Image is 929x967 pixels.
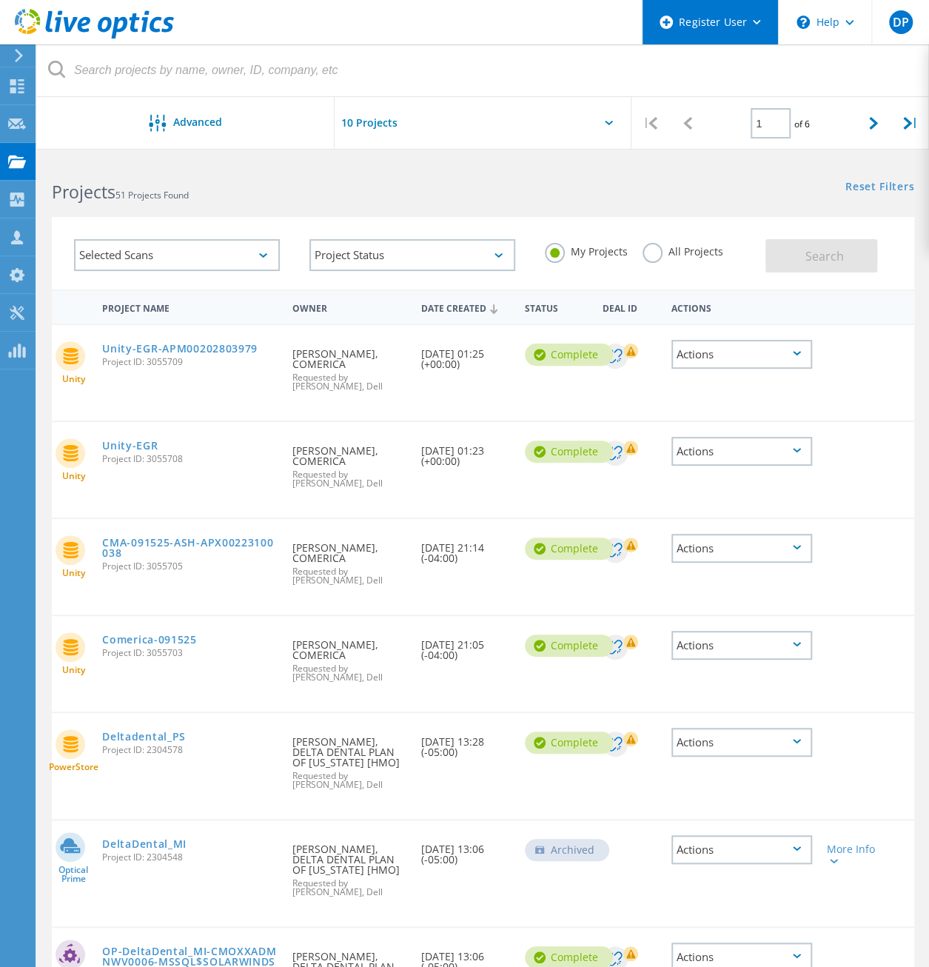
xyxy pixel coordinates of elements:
span: Project ID: 2304548 [102,853,277,862]
div: Archived [525,839,609,861]
div: Project Status [309,239,515,271]
span: PowerStore [49,763,98,772]
a: Unity-EGR [102,441,158,451]
div: Complete [525,538,613,560]
div: [DATE] 01:23 (+00:00) [414,422,517,481]
div: Actions [671,728,812,757]
div: Owner [285,293,415,321]
div: Project Name [95,293,284,321]
div: [DATE] 13:28 (-05:00) [414,713,517,772]
svg: \n [796,16,810,29]
div: Selected Scans [74,239,280,271]
div: Deal Id [595,293,664,321]
a: Deltadental_PS [102,732,186,742]
span: Unity [62,569,85,578]
div: [DATE] 01:25 (+00:00) [414,325,517,384]
span: Project ID: 3055703 [102,649,277,658]
span: Requested by [PERSON_NAME], Dell [292,470,407,488]
div: [DATE] 13:06 (-05:00) [414,820,517,880]
div: [PERSON_NAME], COMERICA [285,422,415,503]
span: Unity [62,666,85,675]
div: Actions [671,631,812,660]
a: Reset Filters [845,181,914,194]
div: Status [517,293,595,321]
div: | [892,97,929,150]
div: [PERSON_NAME], COMERICA [285,519,415,600]
label: All Projects [643,243,723,257]
div: Complete [525,344,613,366]
a: Comerica-091525 [102,635,197,645]
span: Project ID: 3055705 [102,562,277,571]
div: [PERSON_NAME], DELTA DENTAL PLAN OF [US_STATE] [HMO] [285,713,415,804]
div: Actions [671,437,812,466]
span: Project ID: 2304578 [102,746,277,754]
span: Requested by [PERSON_NAME], Dell [292,664,407,682]
button: Search [765,239,877,272]
span: Requested by [PERSON_NAME], Dell [292,772,407,789]
a: Live Optics Dashboard [15,31,174,41]
div: Complete [525,441,613,463]
span: Unity [62,375,85,384]
div: [PERSON_NAME], COMERICA [285,616,415,697]
div: | [631,97,668,150]
span: Project ID: 3055709 [102,358,277,367]
div: Complete [525,635,613,657]
span: Project ID: 3055708 [102,455,277,464]
span: Requested by [PERSON_NAME], Dell [292,567,407,585]
a: CMA-091525-ASH-APX00223100038 [102,538,277,558]
span: Unity [62,472,85,481]
div: Actions [671,835,812,864]
a: Unity-EGR-APM00202803979 [102,344,258,354]
span: Optical Prime [52,866,95,883]
span: of 6 [794,118,810,130]
label: My Projects [545,243,628,257]
div: Date Created [414,293,517,321]
div: More Info [827,844,881,865]
span: Requested by [PERSON_NAME], Dell [292,373,407,391]
span: DP [892,16,908,28]
div: Actions [671,534,812,563]
b: Projects [52,180,115,204]
span: Search [805,248,844,264]
div: [DATE] 21:05 (-04:00) [414,616,517,675]
div: [PERSON_NAME], DELTA DENTAL PLAN OF [US_STATE] [HMO] [285,820,415,911]
span: 51 Projects Found [115,189,189,201]
span: Advanced [173,117,222,127]
div: [DATE] 21:14 (-04:00) [414,519,517,578]
div: Actions [664,293,819,321]
div: Actions [671,340,812,369]
div: [PERSON_NAME], COMERICA [285,325,415,406]
span: Requested by [PERSON_NAME], Dell [292,879,407,897]
a: DeltaDental_MI [102,839,187,849]
div: Complete [525,732,613,754]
